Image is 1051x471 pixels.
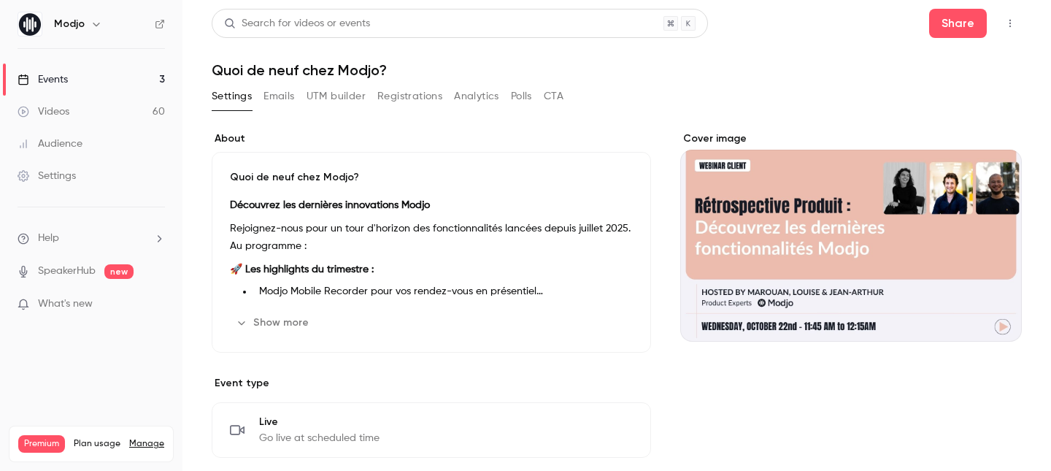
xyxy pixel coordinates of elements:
span: Premium [18,435,65,453]
button: Registrations [377,85,442,108]
button: CTA [544,85,563,108]
h6: Modjo [54,17,85,31]
span: Help [38,231,59,246]
button: Settings [212,85,252,108]
button: UTM builder [307,85,366,108]
a: SpeakerHub [38,264,96,279]
strong: Découvrez les dernières innovations Modjo [230,200,430,210]
div: Events [18,72,68,87]
p: Rejoignez-nous pour un tour d'horizon des fonctionnalités lancées depuis juillet 2025. Au program... [230,220,633,255]
label: About [212,131,651,146]
label: Cover image [680,131,1022,146]
div: Videos [18,104,69,119]
p: Event type [212,376,651,391]
span: Plan usage [74,438,120,450]
li: help-dropdown-opener [18,231,165,246]
span: Live [259,415,380,429]
p: Quoi de neuf chez Modjo? [230,170,633,185]
strong: 🚀 Les highlights du trimestre : [230,264,374,275]
button: Polls [511,85,532,108]
button: Show more [230,311,317,334]
div: Audience [18,137,82,151]
li: Modjo Mobile Recorder pour vos rendez-vous en présentiel [253,284,633,299]
a: Manage [129,438,164,450]
span: new [104,264,134,279]
img: Modjo [18,12,42,36]
button: Emails [263,85,294,108]
section: Cover image [680,131,1022,342]
span: What's new [38,296,93,312]
button: Analytics [454,85,499,108]
h1: Quoi de neuf chez Modjo? [212,61,1022,79]
div: Settings [18,169,76,183]
button: Share [929,9,987,38]
div: Search for videos or events [224,16,370,31]
iframe: Noticeable Trigger [147,298,165,311]
span: Go live at scheduled time [259,431,380,445]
